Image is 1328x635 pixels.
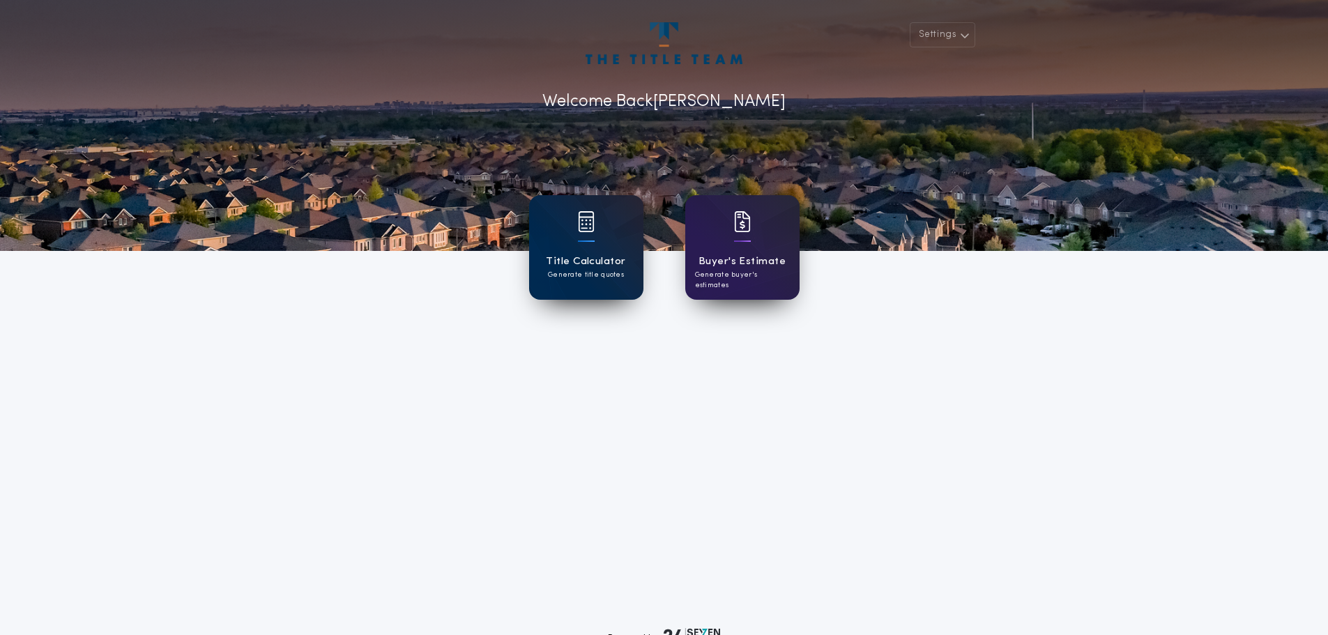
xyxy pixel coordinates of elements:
h1: Buyer's Estimate [699,254,786,270]
a: card iconBuyer's EstimateGenerate buyer's estimates [685,195,800,300]
img: account-logo [586,22,742,64]
h1: Title Calculator [546,254,625,270]
p: Welcome Back [PERSON_NAME] [542,89,786,114]
img: card icon [578,211,595,232]
p: Generate buyer's estimates [695,270,790,291]
a: card iconTitle CalculatorGenerate title quotes [529,195,643,300]
img: card icon [734,211,751,232]
button: Settings [910,22,975,47]
p: Generate title quotes [548,270,624,280]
